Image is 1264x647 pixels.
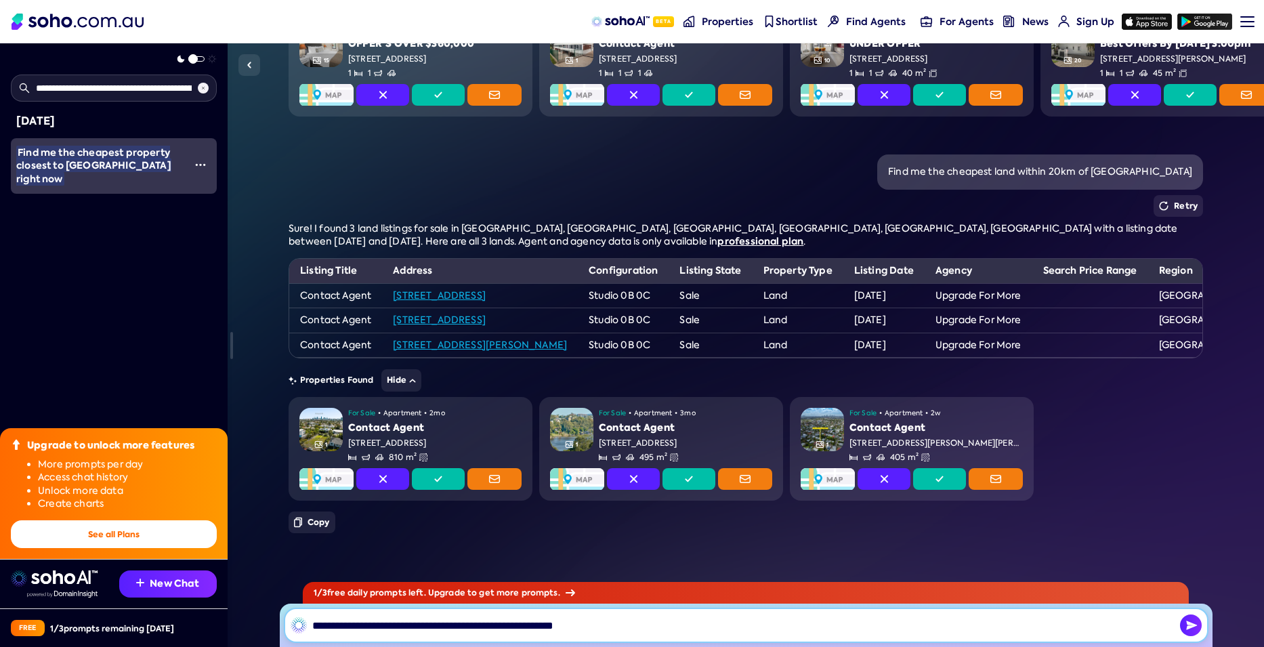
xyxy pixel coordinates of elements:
[801,84,855,106] img: Map
[393,289,486,301] a: [STREET_ADDRESS]
[374,69,382,77] img: Bathrooms
[921,16,932,27] img: for-agents-nav icon
[843,308,925,333] td: [DATE]
[680,408,695,419] span: 3mo
[599,37,772,51] div: Contact Agent
[625,69,633,77] img: Bathrooms
[289,397,532,501] a: PropertyGallery Icon1For Sale•Apartment•2moContact Agent[STREET_ADDRESS]BedroomsBathroomsCarspots...
[299,84,354,106] img: Map
[683,16,695,27] img: properties-nav icon
[1177,14,1232,30] img: google-play icon
[11,520,217,548] button: See all Plans
[1058,16,1070,27] img: for-agents-nav icon
[639,452,667,463] span: 495 m²
[702,15,753,28] span: Properties
[325,441,327,448] span: 1
[1120,68,1134,79] span: 1
[565,440,573,448] img: Gallery Icon
[313,56,321,64] img: Gallery Icon
[599,438,772,449] div: [STREET_ADDRESS]
[348,37,522,51] div: OFFER'S OVER $360,000
[12,14,144,30] img: Soho Logo
[424,408,427,419] span: •
[803,235,805,247] span: .
[550,84,604,106] img: Map
[1179,69,1187,77] img: Floor size
[1153,68,1176,79] span: 45 m²
[605,69,613,77] img: Bedrooms
[50,623,174,634] div: 1 / 3 prompts remaining [DATE]
[638,68,652,79] span: 1
[429,408,444,419] span: 2mo
[539,397,783,501] a: PropertyGallery Icon1For Sale•Apartment•3moContact Agent[STREET_ADDRESS]BedroomsBathroomsCarspots...
[1051,84,1105,106] img: Map
[669,308,752,333] td: Sale
[599,408,626,419] span: For Sale
[11,620,45,636] div: Free
[902,68,926,79] span: 40 m²
[824,57,830,64] span: 10
[11,138,184,194] a: Find me the cheapest property closest to [GEOGRAPHIC_DATA] right now
[1154,195,1203,217] button: Retry
[1032,259,1148,283] th: Search Price Range
[612,453,620,461] img: Bathrooms
[1100,68,1114,79] span: 1
[419,453,427,461] img: Land size
[348,54,522,65] div: [STREET_ADDRESS]
[753,283,843,308] td: Land
[816,440,824,448] img: Gallery Icon
[289,13,532,117] a: PropertyGallery Icon15For Sale•Apartment•2moOFFER'S OVER $360,000[STREET_ADDRESS]1Bedrooms1Bathro...
[578,333,669,358] td: Studio 0B 0C
[289,259,382,283] th: Listing Title
[16,146,171,186] span: Find me the cheapest property closest to [GEOGRAPHIC_DATA] right now
[634,408,672,419] span: Apartment
[289,308,382,333] td: Contact Agent
[877,453,885,461] img: Carspots
[599,68,613,79] span: 1
[289,283,382,308] td: Contact Agent
[618,68,633,79] span: 1
[198,83,209,93] img: Clear search
[348,68,362,79] span: 1
[368,68,382,79] span: 1
[753,333,843,358] td: Land
[314,440,322,448] img: Gallery Icon
[856,69,864,77] img: Bedrooms
[27,439,194,453] div: Upgrade to unlock more features
[383,408,421,419] span: Apartment
[843,333,925,358] td: [DATE]
[644,69,652,77] img: Carspots
[389,452,417,463] span: 810 m²
[381,369,421,392] button: Hide
[1180,614,1202,636] button: Send
[669,333,752,358] td: Sale
[826,441,828,448] span: 1
[626,453,634,461] img: Carspots
[324,57,329,64] span: 15
[550,408,593,451] img: Property
[550,24,593,67] img: Property
[354,69,362,77] img: Bedrooms
[1139,69,1147,77] img: Carspots
[241,57,257,73] img: Sidebar toggle icon
[889,69,897,77] img: Carspots
[849,453,858,461] img: Bedrooms
[578,283,669,308] td: Studio 0B 0C
[675,408,677,419] span: •
[1106,69,1114,77] img: Bedrooms
[801,408,844,451] img: Property
[629,408,631,419] span: •
[11,570,98,587] img: sohoai logo
[299,24,343,67] img: Property
[576,57,578,64] span: 1
[929,69,937,77] img: Floor size
[576,441,578,448] span: 1
[879,408,882,419] span: •
[393,339,567,351] a: [STREET_ADDRESS][PERSON_NAME]
[925,283,1032,308] td: Upgrade For More
[670,453,678,461] img: Land size
[195,159,206,170] img: More icon
[1051,24,1095,67] img: Property
[289,369,1203,392] div: Properties Found
[362,453,370,461] img: Bathrooms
